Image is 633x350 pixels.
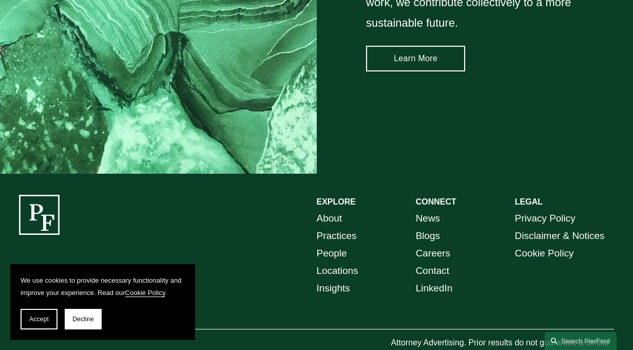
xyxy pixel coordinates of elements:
a: Locations [317,262,358,280]
a: People [317,245,347,262]
a: Blogs [416,227,440,245]
button: Decline [65,309,102,329]
a: Practices [317,227,357,245]
strong: LEGAL [515,197,543,206]
a: Search this site [545,332,617,350]
button: Accept [21,309,57,329]
p: We use cookies to provide necessary functionality and improve your experience. Read our . [21,274,185,299]
a: Privacy Policy [515,210,576,227]
a: News [416,210,440,227]
span: Decline [72,316,94,323]
strong: CONNECT [416,197,456,206]
a: LinkedIn [416,280,453,297]
span: Accept [29,316,49,323]
a: Learn More [366,46,465,71]
a: Insights [317,280,350,297]
a: Careers [416,245,450,262]
strong: EXPLORE [317,197,356,206]
section: Cookie banner [10,264,195,340]
a: Cookie Policy [125,289,165,297]
a: Disclaimer & Notices [515,227,605,245]
a: Contact [416,262,449,280]
a: About [317,210,342,227]
a: Cookie Policy [515,245,574,262]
